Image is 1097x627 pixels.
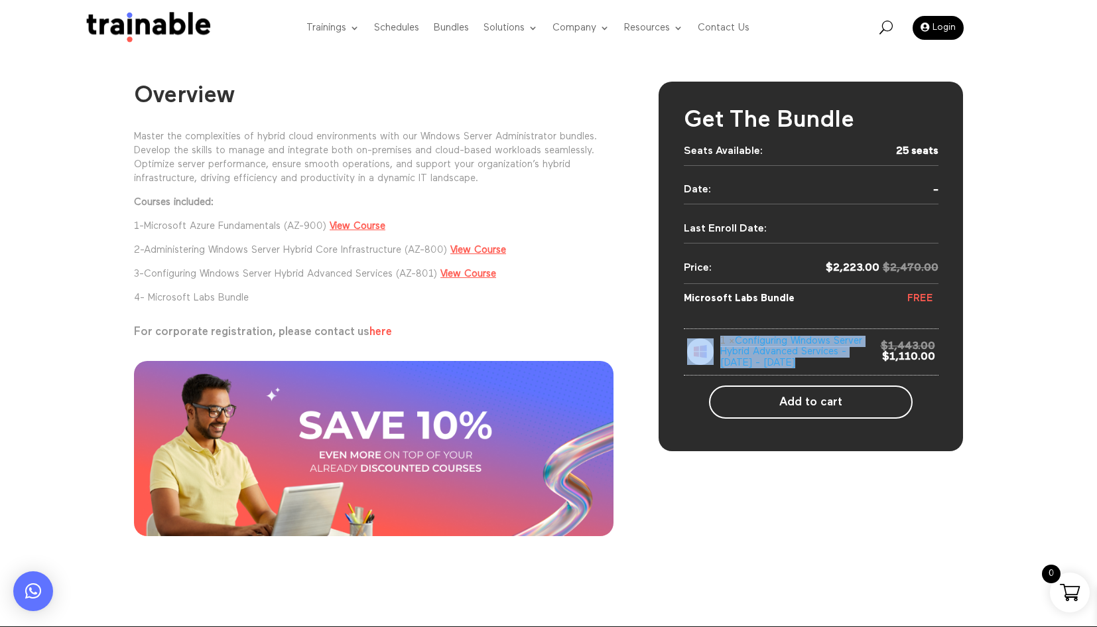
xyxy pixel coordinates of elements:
[684,184,938,196] div: -
[624,2,683,54] a: Resources
[684,224,767,235] span: Last Enroll Date:
[134,129,613,195] p: Master the complexities of hybrid cloud environments with our Windows Server Administrator bundle...
[134,327,613,338] p: For corporate registration, please contact us
[698,2,749,54] a: Contact Us
[306,2,359,54] a: Trainings
[484,2,538,54] a: Solutions
[134,267,613,291] p: 3-
[134,219,613,243] p: 1-
[883,263,890,273] span: $
[1042,565,1061,583] span: 0
[684,146,763,157] div: Seats Available:
[144,269,437,279] a: Configuring Windows Server Hybrid Advanced Services (AZ-801)
[709,385,913,419] button: Add to cart
[883,263,938,273] bdi: 2,470.00
[826,263,833,273] span: $
[881,341,935,352] bdi: 1,443.00
[450,245,506,255] a: View Course
[907,293,933,305] div: FREE
[881,341,888,352] span: $
[134,361,613,536] img: Save 10%
[896,146,938,157] div: 25 seats
[330,221,385,231] a: View Course
[684,106,938,141] h2: Get The Bundle
[144,245,447,255] a: Administering Windows Server Hybrid Core Infrastructure (AZ-800)
[134,197,214,207] strong: Courses included:
[440,269,496,279] a: View Course
[826,263,879,273] bdi: 2,223.00
[369,326,392,338] a: here
[720,336,869,369] div: 1 ×
[882,352,889,362] span: $
[552,2,610,54] a: Company
[684,293,795,305] div: Microsoft Labs Bundle
[134,291,613,305] p: 4- Microsoft Labs Bundle
[913,16,964,40] a: Login
[144,221,326,231] a: Microsoft Azure Fundamentals (AZ-900)
[134,243,613,267] p: 2-
[879,21,893,34] span: U
[434,2,469,54] a: Bundles
[882,352,935,362] bdi: 1,110.00
[374,2,419,54] a: Schedules
[134,82,613,117] h2: Overview
[684,184,711,196] span: Date:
